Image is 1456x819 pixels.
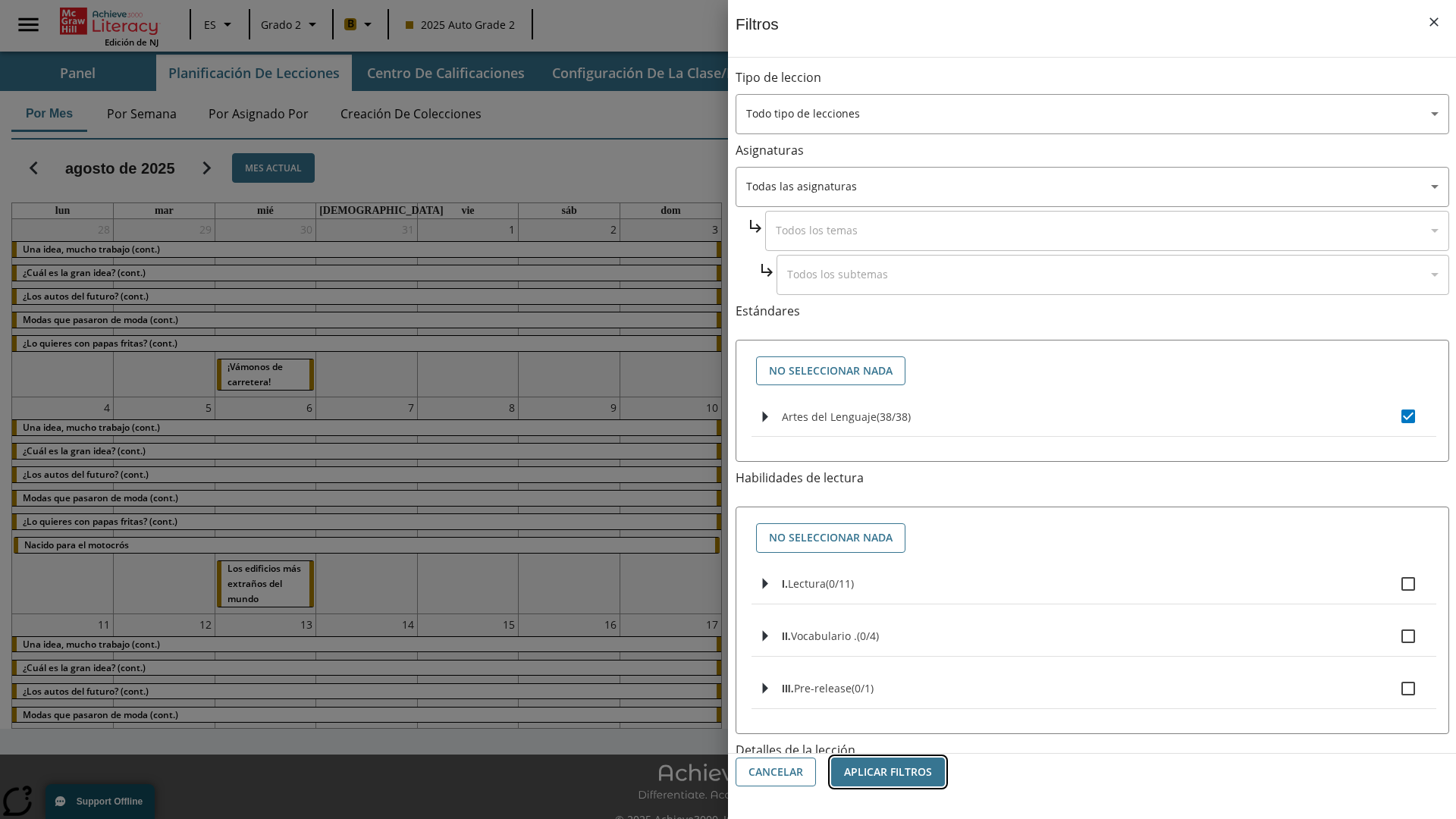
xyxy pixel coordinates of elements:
[852,681,874,695] span: 0 estándares seleccionados/1 estándares en grupo
[826,576,854,591] span: 0 estándares seleccionados/11 estándares en grupo
[782,682,794,695] span: III.
[756,523,905,553] button: No seleccionar nada
[788,576,826,591] span: Lectura
[782,578,788,590] span: I.
[748,519,1436,557] div: Seleccione habilidades
[736,167,1449,207] div: Seleccione una Asignatura
[748,353,1436,390] div: Seleccione estándares
[752,397,1436,449] ul: Seleccione estándares
[765,211,1449,251] div: Seleccione una Asignatura
[777,255,1449,295] div: Seleccione una Asignatura
[1418,6,1450,38] button: Cerrar los filtros del Menú lateral
[877,409,911,424] span: 38 estándares seleccionados/38 estándares en grupo
[736,15,779,57] h1: Filtros
[736,142,1449,159] p: Asignaturas
[782,409,877,424] span: Artes del Lenguaje
[752,564,1436,721] ul: Seleccione habilidades
[791,629,857,643] span: Vocabulario .
[756,356,905,386] button: No seleccionar nada
[857,629,879,643] span: 0 estándares seleccionados/4 estándares en grupo
[782,630,791,642] span: II.
[736,742,1449,759] p: Detalles de la lección
[736,303,1449,320] p: Estándares
[736,758,816,787] button: Cancelar
[736,469,1449,487] p: Habilidades de lectura
[831,758,945,787] button: Aplicar Filtros
[736,94,1449,134] div: Seleccione un tipo de lección
[794,681,852,695] span: Pre-release
[736,69,1449,86] p: Tipo de leccion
